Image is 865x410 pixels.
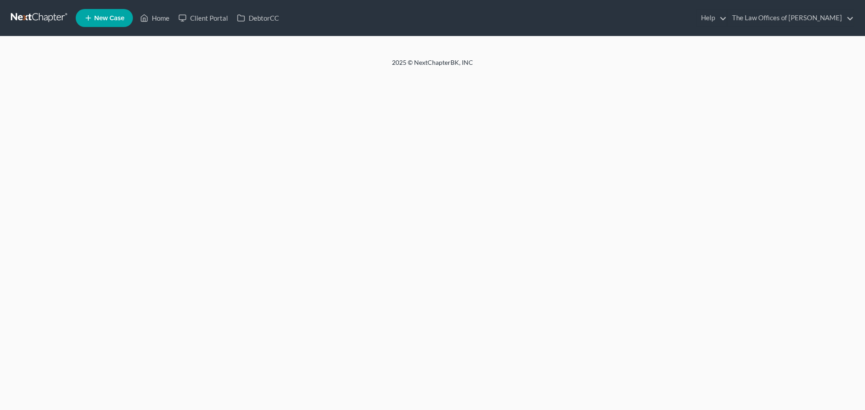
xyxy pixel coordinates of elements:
[176,58,689,74] div: 2025 © NextChapterBK, INC
[232,10,283,26] a: DebtorCC
[174,10,232,26] a: Client Portal
[76,9,133,27] new-legal-case-button: New Case
[728,10,854,26] a: The Law Offices of [PERSON_NAME]
[697,10,727,26] a: Help
[136,10,174,26] a: Home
